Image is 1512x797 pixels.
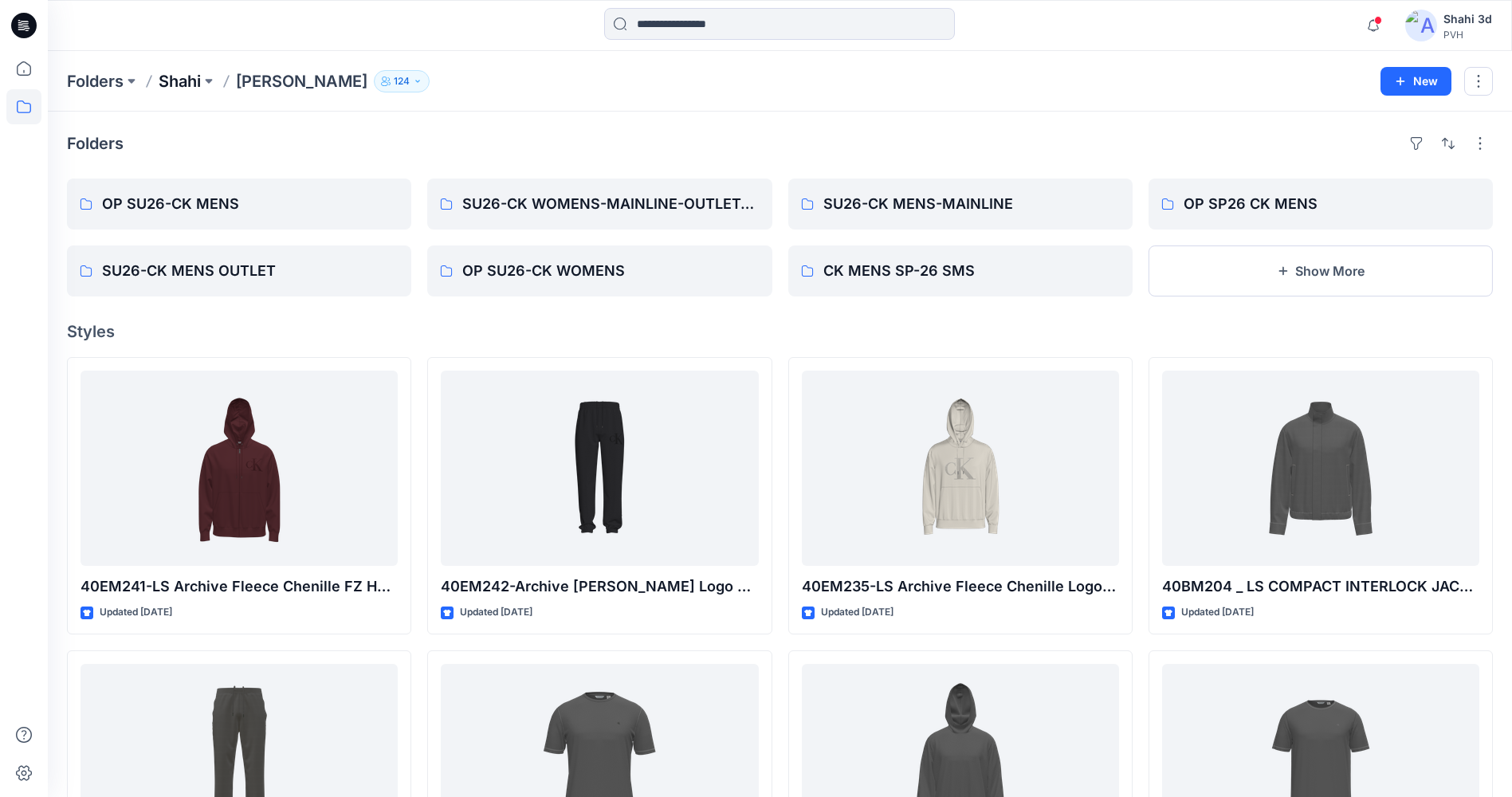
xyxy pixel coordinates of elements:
[67,179,411,230] a: OP SU26-CK MENS
[427,245,772,296] a: OP SU26-CK WOMENS
[159,70,201,92] a: Shahi
[1181,604,1254,621] p: Updated [DATE]
[1162,575,1479,598] p: 40BM204 _ LS COMPACT INTERLOCK JACKET_V01
[462,260,759,282] p: OP SU26-CK WOMENS
[788,245,1133,296] a: CK MENS SP-26 SMS
[462,193,759,215] p: SU26-CK WOMENS-MAINLINE-OUTLET-CPV
[81,575,398,598] p: 40EM241-LS Archive Fleece Chenille FZ Hoodie_V01
[802,575,1119,598] p: 40EM235-LS Archive Fleece Chenille Logo Hoodie_V01
[460,604,532,621] p: Updated [DATE]
[823,193,1120,215] p: SU26-CK MENS-MAINLINE
[821,604,893,621] p: Updated [DATE]
[67,245,411,296] a: SU26-CK MENS OUTLET
[441,575,758,598] p: 40EM242-Archive [PERSON_NAME] Logo Jogger_V01
[67,70,124,92] a: Folders
[802,371,1119,566] a: 40EM235-LS Archive Fleece Chenille Logo Hoodie_V01
[100,604,172,621] p: Updated [DATE]
[823,260,1120,282] p: CK MENS SP-26 SMS
[1405,10,1437,41] img: avatar
[1380,67,1451,96] button: New
[1443,29,1492,41] div: PVH
[427,179,772,230] a: SU26-CK WOMENS-MAINLINE-OUTLET-CPV
[236,70,367,92] p: [PERSON_NAME]
[1184,193,1480,215] p: OP SP26 CK MENS
[67,134,124,153] h4: Folders
[788,179,1133,230] a: SU26-CK MENS-MAINLINE
[1443,10,1492,29] div: Shahi 3d
[102,260,399,282] p: SU26-CK MENS OUTLET
[67,322,1493,341] h4: Styles
[1149,179,1493,230] a: OP SP26 CK MENS
[1149,245,1493,296] button: Show More
[1162,371,1479,566] a: 40BM204 _ LS COMPACT INTERLOCK JACKET_V01
[374,70,430,92] button: 124
[81,371,398,566] a: 40EM241-LS Archive Fleece Chenille FZ Hoodie_V01
[394,73,410,90] p: 124
[102,193,399,215] p: OP SU26-CK MENS
[441,371,758,566] a: 40EM242-Archive Fleece Chenille Logo Jogger_V01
